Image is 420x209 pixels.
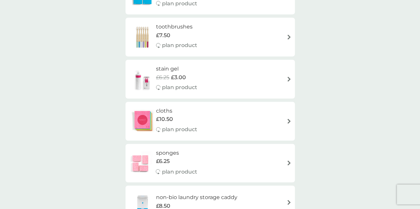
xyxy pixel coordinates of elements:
[171,73,186,82] span: £3.00
[162,167,197,176] p: plan product
[287,77,292,81] img: arrow right
[287,119,292,124] img: arrow right
[156,193,237,201] h6: non-bio laundry storage caddy
[156,73,169,82] span: £6.25
[156,149,197,157] h6: sponges
[129,151,152,175] img: sponges
[162,41,197,50] p: plan product
[162,125,197,134] p: plan product
[156,23,197,31] h6: toothbrushes
[162,83,197,92] p: plan product
[287,34,292,39] img: arrow right
[287,200,292,205] img: arrow right
[156,157,169,166] span: £6.25
[156,31,170,40] span: £7.50
[287,160,292,165] img: arrow right
[129,67,156,90] img: stain gel
[129,109,156,132] img: cloths
[156,65,197,73] h6: stain gel
[156,115,173,124] span: £10.50
[129,26,156,49] img: toothbrushes
[156,107,197,115] h6: cloths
